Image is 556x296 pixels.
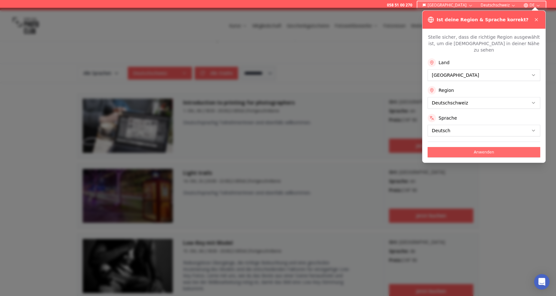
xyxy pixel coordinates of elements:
div: Open Intercom Messenger [534,274,550,290]
button: [GEOGRAPHIC_DATA] [420,1,476,9]
button: Deutschschweiz [478,1,518,9]
label: Region [439,87,454,94]
h3: Ist deine Region & Sprache korrekt? [437,16,528,23]
button: DE [521,1,543,9]
button: Anwenden [428,147,540,157]
a: 058 51 00 270 [387,3,412,8]
p: Stelle sicher, dass die richtige Region ausgewählt ist, um die [DEMOGRAPHIC_DATA] in deiner Nähe ... [428,34,540,53]
label: Land [439,59,449,66]
label: Sprache [439,115,457,121]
